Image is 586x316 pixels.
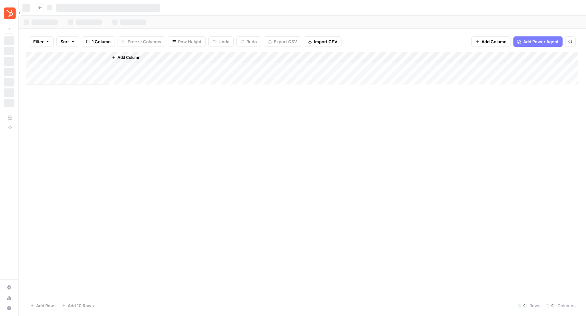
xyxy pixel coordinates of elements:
button: Workspace: Blog Content Action Plan [4,5,14,21]
button: Add Column [471,36,511,47]
button: Filter [29,36,54,47]
button: Undo [208,36,234,47]
span: Sort [61,38,69,45]
span: Freeze Columns [128,38,161,45]
span: Add Column [118,55,140,60]
div: Rows [515,300,543,311]
div: Columns [543,300,578,311]
button: Export CSV [264,36,301,47]
span: Add Row [36,302,54,309]
img: Blog Content Action Plan Logo [4,7,16,19]
span: Undo [218,38,230,45]
span: Row Height [178,38,202,45]
a: Usage [4,293,14,303]
button: Import CSV [304,36,342,47]
button: Add Column [109,53,143,62]
span: Redo [246,38,257,45]
button: Help + Support [4,303,14,313]
button: Add Power Agent [513,36,563,47]
button: Add Row [26,300,58,311]
span: Add Power Agent [523,38,559,45]
span: Add Column [481,38,507,45]
button: Row Height [168,36,206,47]
button: Sort [56,36,79,47]
button: Redo [236,36,261,47]
span: Add 10 Rows [68,302,94,309]
a: Settings [4,282,14,293]
button: Add 10 Rows [58,300,98,311]
span: 1 Column [92,38,111,45]
button: 1 Column [82,36,115,47]
button: Freeze Columns [118,36,165,47]
span: Import CSV [314,38,337,45]
span: Export CSV [274,38,297,45]
span: Filter [33,38,44,45]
